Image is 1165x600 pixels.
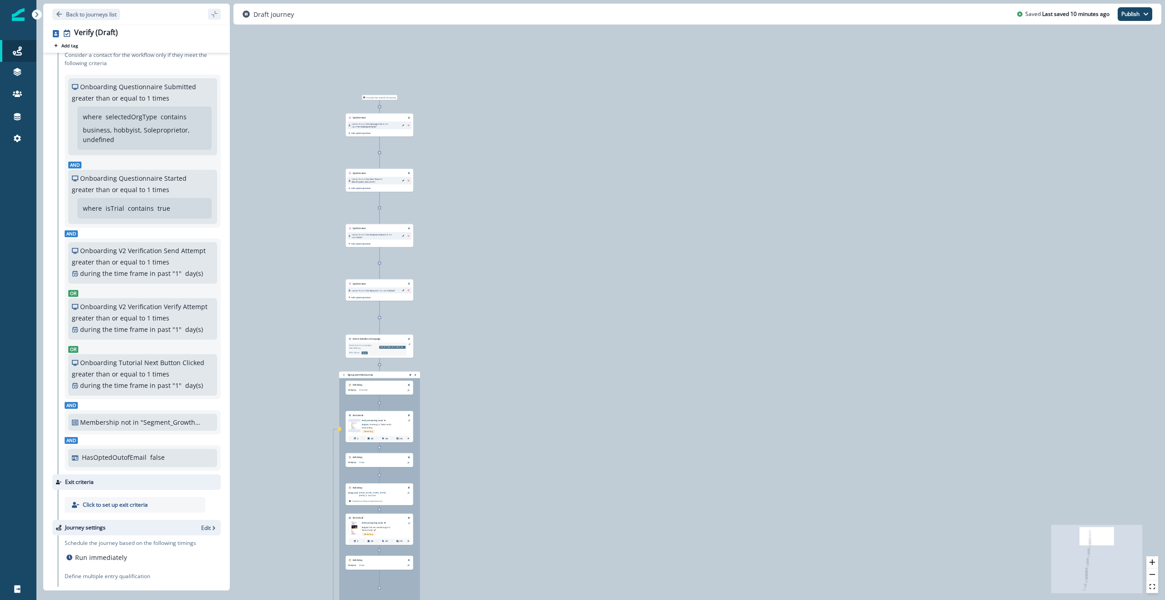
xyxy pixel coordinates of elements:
[345,483,413,505] div: Add delayRemoveDelay until:[DATE], [DATE], [DATE], [DATE], [DATE] at 10:00 AMScheduled according ...
[353,116,366,119] p: Update value
[1025,10,1041,18] p: Saved
[362,526,390,532] span: Full dev walkthrough of Twilio Verify? 🚀
[80,302,208,311] p: Onboarding V2 Verification Verify Attempt
[347,296,370,298] button: Add update operation
[359,491,392,497] p: [DATE], [DATE], [DATE], [DATE], [DATE] at 10:00 AM
[74,28,118,38] div: Verify (Draft)
[353,282,366,285] p: Update value
[152,257,169,267] p: times
[401,178,405,183] button: Edit
[147,257,151,267] p: 1
[1146,556,1158,569] button: zoom in
[141,417,202,427] p: "Segment_Growth_Fraudulent_Domains"
[147,313,151,323] p: 1
[406,234,410,238] button: Remove
[409,373,413,377] button: remove-group
[337,427,341,431] button: exit-criteria-left-source-0
[371,540,374,543] p: 0%
[348,461,359,464] p: Delay by:
[400,540,402,543] p: 0%
[345,556,413,570] div: Add delayRemoveDelay by:3 days
[352,289,395,292] p: Update Person's with the value
[1042,10,1109,18] p: Last saved 10 minutes ago
[201,524,217,532] button: Edit
[406,178,410,183] button: Remove
[407,517,411,519] button: Remove
[379,346,405,349] p: GR_ACT_EM_OCT_2025_Verify_Onboarding_WW_Test
[356,126,377,128] span: "701Vr00000aBYPqIAO"
[150,381,171,390] p: in past
[406,123,410,127] button: Remove
[72,313,145,323] p: greater than or equal to
[201,524,211,532] p: Edit
[346,224,414,247] div: Update valueRemoveUpdate Person's ISA Escalation Statuswith the value"NULL"EditRemoveAdd update o...
[355,95,405,100] div: 0 contact has entered the journey
[1146,581,1158,593] button: fit view
[106,203,124,213] p: isTrial
[353,227,366,230] p: Update value
[161,112,187,122] p: contains
[65,402,78,409] span: And
[362,522,404,524] p: Verify onboarding email 1B
[80,325,148,334] p: during the time frame
[401,288,405,292] button: Edit
[80,269,148,278] p: during the time frame
[68,346,78,353] span: Or
[208,9,221,20] button: sidebar collapse toggle
[353,559,362,562] p: Add delay
[80,246,206,255] p: Onboarding V2 Verification Send Attempt
[351,187,371,189] p: Add update operation
[72,185,145,194] p: greater than or equal to
[401,234,405,238] button: Edit
[150,453,165,462] p: false
[385,540,388,543] p: 0%
[359,564,392,566] p: 3 days
[65,437,78,444] span: And
[65,478,94,486] p: Exit criteria
[359,461,392,464] p: 2 days
[346,169,414,192] div: Update valueRemoveUpdate Person's ISA Date Timewith token("System_date_time")EditRemoveAdd update...
[152,313,169,323] p: times
[83,112,102,122] p: where
[413,373,417,377] button: remove-group
[83,501,148,509] p: Click to set up exit criteria
[66,10,116,18] p: Back to journeys list
[75,553,127,562] p: Run immediately
[346,280,414,301] div: Update valueRemoveUpdate Person's ISA Statuswith the value"Added"EditRemoveAdd update operation
[362,533,375,536] span: Marketing
[65,539,196,547] p: Schedule the journey based on the following timings
[65,524,106,532] p: Journey settings
[352,233,400,239] p: Update Person's with the value
[353,516,364,519] p: Send email
[348,373,373,376] p: Signup permitted journey
[352,499,382,502] p: Scheduled according to recipient timezone
[366,178,379,180] span: ISA Date Time
[407,414,411,416] button: Remove
[366,122,381,125] span: ISA Campaign ID
[152,185,169,194] p: times
[359,389,392,392] p: 2 minutes
[80,82,196,92] p: Onboarding Questionnaire Submitted
[72,93,145,103] p: greater than or equal to
[12,8,25,21] img: Inflection
[80,417,119,427] p: Membership
[80,173,187,183] p: Onboarding Questionnaire Started
[185,381,203,390] p: day(s)
[407,283,411,285] button: Remove
[400,437,402,440] p: 0%
[348,564,359,566] p: Delay by:
[353,456,362,459] p: Add delay
[349,344,378,349] p: Add Contact to campaign identified by -
[65,51,221,67] p: Consider a contact for the workflow only if they meet the following criteria
[407,487,411,488] button: Remove
[345,453,413,467] div: Add delayRemoveDelay by:2 days
[388,289,395,291] span: "Added"
[353,337,380,341] p: Add to Salesforce Campaign
[351,132,371,134] p: Add update operation
[407,117,411,119] button: Remove
[362,351,368,354] p: Sent
[172,269,182,278] p: " 1 "
[147,369,151,379] p: 1
[349,522,360,535] img: email asset unavailable
[75,586,189,595] p: Qualify contacts once every 6 months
